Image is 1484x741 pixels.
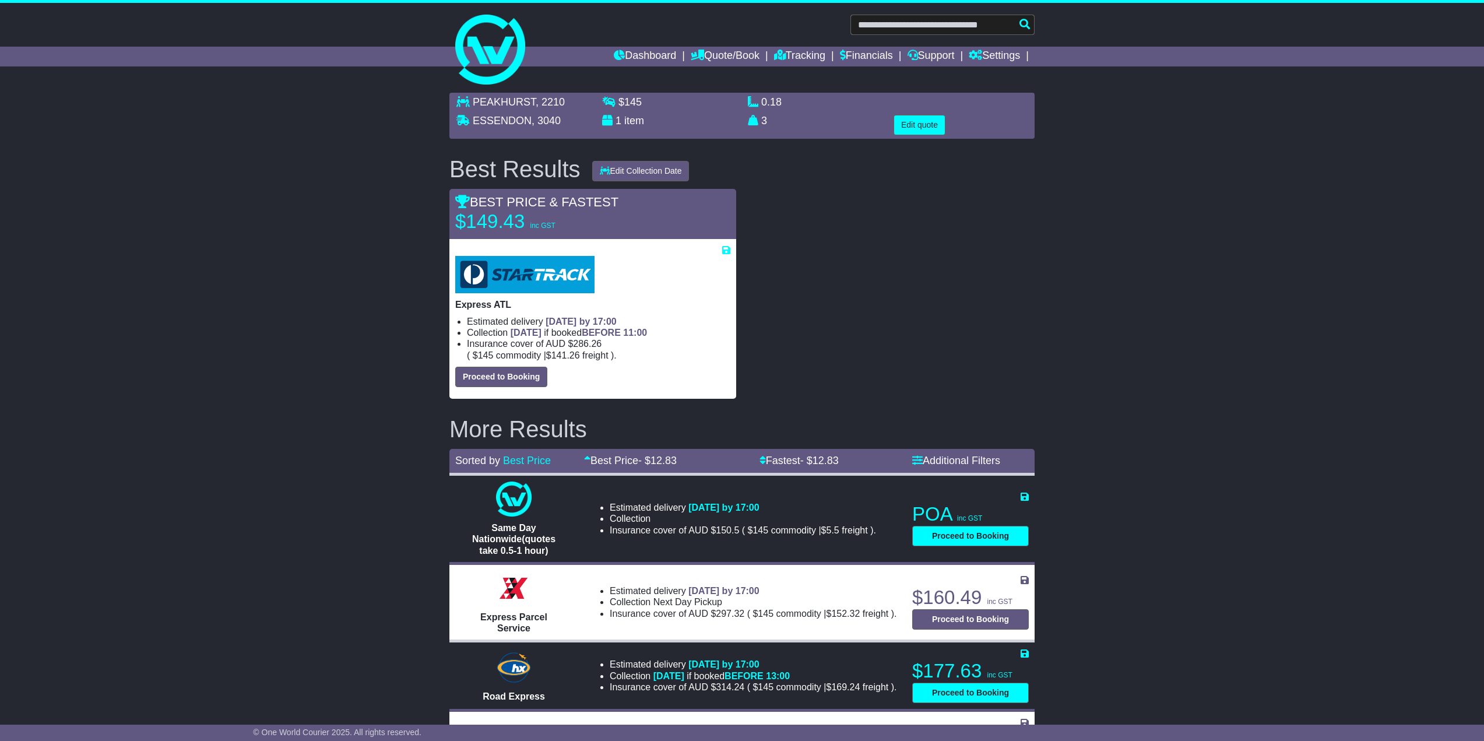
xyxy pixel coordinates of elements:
[761,96,782,108] span: 0.18
[831,609,860,619] span: 152.32
[449,416,1035,442] h2: More Results
[582,350,608,360] span: Freight
[831,682,860,692] span: 169.24
[496,482,531,517] img: One World Courier: Same Day Nationwide(quotes take 0.5-1 hour)
[750,609,891,619] span: $ $
[610,585,897,596] li: Estimated delivery
[473,115,532,127] span: ESSENDON
[494,650,533,685] img: Hunter Express: Road Express
[824,682,826,692] span: |
[470,350,611,360] span: $ $
[688,503,759,512] span: [DATE] by 17:00
[496,571,531,606] img: Border Express: Express Parcel Service
[863,609,888,619] span: Freight
[610,670,897,682] li: Collection
[771,525,816,535] span: Commodity
[573,339,602,349] span: 286.26
[987,598,1012,606] span: inc GST
[894,115,945,135] button: Edit quote
[863,682,888,692] span: Freight
[957,514,982,522] span: inc GST
[638,455,677,466] span: - $
[624,115,644,127] span: item
[653,671,790,681] span: if booked
[716,682,744,692] span: 314.24
[758,609,773,619] span: 145
[827,525,839,535] span: 5.5
[691,47,759,66] a: Quote/Book
[818,525,821,535] span: |
[742,525,876,536] span: ( ).
[536,96,565,108] span: , 2210
[759,455,839,466] a: Fastest- $12.83
[496,350,541,360] span: Commodity
[472,523,555,555] span: Same Day Nationwide(quotes take 0.5-1 hour)
[610,525,739,536] span: Insurance cover of AUD $
[650,455,677,466] span: 12.83
[473,96,536,108] span: PEAKHURST
[813,455,839,466] span: 12.83
[912,586,1029,609] p: $160.49
[750,682,891,692] span: $ $
[842,525,867,535] span: Freight
[544,350,546,360] span: |
[467,316,730,327] li: Estimated delivery
[455,367,547,387] button: Proceed to Booking
[758,682,773,692] span: 145
[912,659,1029,683] p: $177.63
[614,47,676,66] a: Dashboard
[530,222,555,230] span: inc GST
[610,502,876,513] li: Estimated delivery
[455,299,730,310] p: Express ATL
[511,328,647,338] span: if booked
[776,682,821,692] span: Commodity
[616,115,621,127] span: 1
[716,525,739,535] span: 150.5
[840,47,893,66] a: Financials
[716,609,744,619] span: 297.32
[800,455,839,466] span: - $
[624,96,642,108] span: 145
[653,597,722,607] span: Next Day Pickup
[747,682,897,693] span: ( ).
[483,691,545,701] span: Road Express
[610,608,744,619] span: Insurance cover of AUD $
[824,609,826,619] span: |
[752,525,768,535] span: 145
[987,671,1012,679] span: inc GST
[592,161,690,181] button: Edit Collection Date
[551,350,580,360] span: 141.26
[766,671,790,681] span: 13:00
[912,526,1029,546] button: Proceed to Booking
[455,210,601,233] p: $149.43
[532,115,561,127] span: , 3040
[776,609,821,619] span: Commodity
[455,455,500,466] span: Sorted by
[467,350,617,361] span: ( ).
[546,317,617,326] span: [DATE] by 17:00
[688,586,759,596] span: [DATE] by 17:00
[455,195,618,209] span: BEST PRICE & FASTEST
[584,455,677,466] a: Best Price- $12.83
[747,608,897,619] span: ( ).
[478,350,494,360] span: 145
[610,659,897,670] li: Estimated delivery
[688,659,759,669] span: [DATE] by 17:00
[455,256,595,293] img: StarTrack: Express ATL
[253,728,421,737] span: © One World Courier 2025. All rights reserved.
[511,328,541,338] span: [DATE]
[467,327,730,338] li: Collection
[480,612,547,633] span: Express Parcel Service
[623,328,647,338] span: 11:00
[908,47,955,66] a: Support
[467,338,602,349] span: Insurance cover of AUD $
[610,682,744,693] span: Insurance cover of AUD $
[582,328,621,338] span: BEFORE
[725,671,764,681] span: BEFORE
[610,513,876,524] li: Collection
[912,503,1029,526] p: POA
[610,596,897,607] li: Collection
[912,683,1029,703] button: Proceed to Booking
[503,455,551,466] a: Best Price
[444,156,586,182] div: Best Results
